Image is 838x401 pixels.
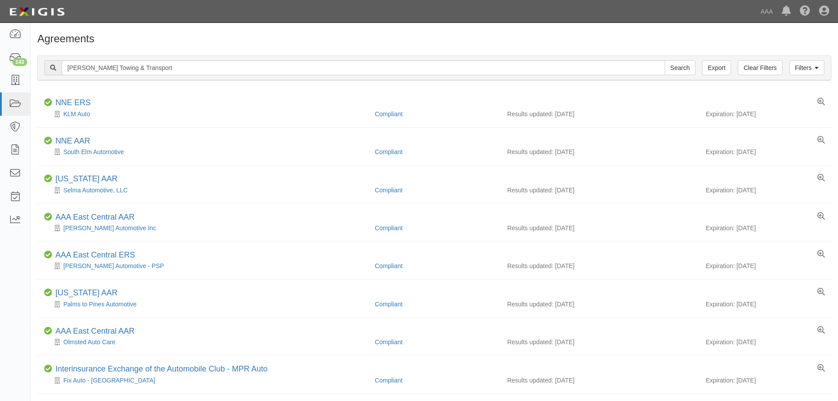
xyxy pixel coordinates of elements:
h1: Agreements [37,33,831,44]
div: Results updated: [DATE] [507,376,692,385]
div: 143 [12,58,27,66]
div: Expiration: [DATE] [706,300,825,309]
div: Results updated: [DATE] [507,300,692,309]
div: Texas AAR [55,288,117,298]
div: Fix Auto - Palmdale [44,376,368,385]
a: Olmsted Auto Care [63,338,115,346]
a: View results summary [817,250,825,258]
a: South Elm Automotive [63,148,124,155]
div: Hillman Automotive - PSP [44,261,368,270]
i: Compliant [44,213,52,221]
a: NNE ERS [55,98,91,107]
i: Compliant [44,175,52,183]
i: Compliant [44,289,52,297]
div: Expiration: [DATE] [706,224,825,232]
a: KLM Auto [63,110,90,118]
div: Results updated: [DATE] [507,261,692,270]
a: [US_STATE] AAR [55,174,117,183]
i: Compliant [44,251,52,259]
a: Clear Filters [738,60,782,75]
div: Hillman Automotive Inc [44,224,368,232]
div: Results updated: [DATE] [507,147,692,156]
a: [US_STATE] AAR [55,288,117,297]
div: Selma Automotive, LLC [44,186,368,195]
a: Selma Automotive, LLC [63,187,128,194]
i: Compliant [44,365,52,373]
div: Interinsurance Exchange of the Automobile Club - MPR Auto [55,364,267,374]
a: Compliant [375,262,403,269]
div: Palms to Pines Automotive [44,300,368,309]
a: AAA East Central ERS [55,250,135,259]
a: View results summary [817,327,825,335]
a: Compliant [375,110,403,118]
a: Compliant [375,377,403,384]
div: Olmsted Auto Care [44,338,368,346]
input: Search [62,60,665,75]
a: View results summary [817,136,825,144]
a: AAA East Central AAR [55,213,135,221]
a: [PERSON_NAME] Automotive - PSP [63,262,164,269]
a: View results summary [817,174,825,182]
i: Compliant [44,137,52,145]
a: View results summary [817,364,825,372]
a: Export [702,60,731,75]
div: Texas AAR [55,174,117,184]
a: Interinsurance Exchange of the Automobile Club - MPR Auto [55,364,267,373]
img: logo-5460c22ac91f19d4615b14bd174203de0afe785f0fc80cf4dbbc73dc1793850b.png [7,4,67,20]
a: View results summary [817,213,825,221]
div: Expiration: [DATE] [706,261,825,270]
a: View results summary [817,98,825,106]
a: Compliant [375,187,403,194]
div: Results updated: [DATE] [507,338,692,346]
div: AAA East Central AAR [55,327,135,336]
div: AAA East Central ERS [55,250,135,260]
a: Filters [789,60,824,75]
i: Help Center - Complianz [800,6,810,17]
div: NNE ERS [55,98,91,108]
a: AAA [756,3,777,20]
div: South Elm Automotive [44,147,368,156]
div: Results updated: [DATE] [507,110,692,118]
a: Palms to Pines Automotive [63,301,137,308]
div: NNE AAR [55,136,90,146]
a: NNE AAR [55,136,90,145]
div: Expiration: [DATE] [706,147,825,156]
i: Compliant [44,327,52,335]
div: Expiration: [DATE] [706,338,825,346]
div: KLM Auto [44,110,368,118]
a: AAA East Central AAR [55,327,135,335]
div: Results updated: [DATE] [507,224,692,232]
div: Expiration: [DATE] [706,186,825,195]
i: Compliant [44,99,52,107]
a: Compliant [375,301,403,308]
a: Fix Auto - [GEOGRAPHIC_DATA] [63,377,155,384]
input: Search [665,60,695,75]
div: Results updated: [DATE] [507,186,692,195]
a: [PERSON_NAME] Automotive Inc [63,224,156,232]
div: Expiration: [DATE] [706,376,825,385]
a: Compliant [375,148,403,155]
a: View results summary [817,288,825,296]
a: Compliant [375,338,403,346]
div: AAA East Central AAR [55,213,135,222]
div: Expiration: [DATE] [706,110,825,118]
a: Compliant [375,224,403,232]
